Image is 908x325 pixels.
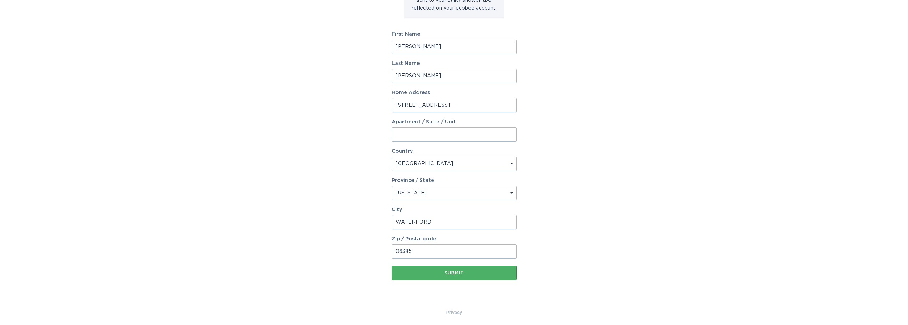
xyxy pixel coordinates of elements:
a: Privacy Policy & Terms of Use [446,309,462,316]
label: Last Name [392,61,517,66]
label: Home Address [392,90,517,95]
div: Submit [395,271,513,275]
label: Country [392,149,413,154]
label: Zip / Postal code [392,237,517,242]
label: Apartment / Suite / Unit [392,120,517,125]
label: City [392,207,517,212]
label: First Name [392,32,517,37]
label: Province / State [392,178,434,183]
button: Submit [392,266,517,280]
